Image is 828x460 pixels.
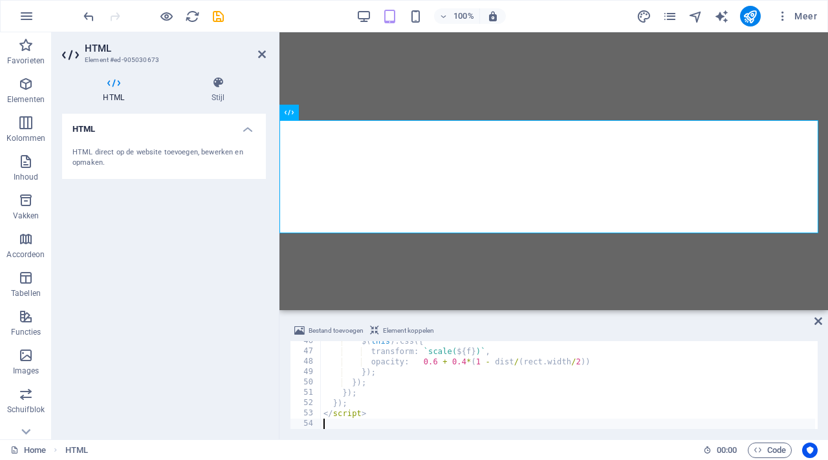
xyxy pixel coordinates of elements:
span: Bestand toevoegen [309,323,364,339]
div: HTML direct op de website toevoegen, bewerken en opmaken. [72,147,256,169]
i: Publiceren [743,9,757,24]
button: Meer [771,6,822,26]
i: Pagina opnieuw laden [185,9,200,24]
button: text_generator [714,8,730,24]
p: Schuifblok [7,404,45,415]
div: 46 [290,336,321,346]
p: Favorieten [7,56,45,66]
div: 51 [290,388,321,398]
h6: Sessietijd [703,443,737,458]
p: Functies [11,327,41,337]
button: Element koppelen [368,323,436,339]
h6: 100% [453,8,474,24]
div: 52 [290,398,321,408]
button: 100% [434,8,480,24]
button: reload [184,8,200,24]
i: Opslaan (Ctrl+S) [211,9,226,24]
button: undo [81,8,96,24]
button: Usercentrics [802,443,818,458]
p: Kolommen [6,133,46,143]
div: 54 [290,419,321,429]
button: save [210,8,226,24]
p: Elementen [7,94,45,105]
button: navigator [688,8,704,24]
div: 53 [290,408,321,419]
h4: HTML [62,114,266,137]
div: 50 [290,377,321,388]
h4: Stijl [170,76,266,103]
span: : [726,445,728,455]
i: AI Writer [714,9,729,24]
div: 48 [290,357,321,367]
a: Klik om selectie op te heffen, dubbelklik om Pagina's te open [10,443,46,458]
span: Code [754,443,786,458]
span: Element koppelen [383,323,434,339]
span: Meer [776,10,817,23]
button: publish [740,6,761,26]
button: Bestand toevoegen [292,323,365,339]
p: Images [13,366,39,376]
p: Vakken [13,211,39,221]
i: Pagina's (Ctrl+Alt+S) [662,9,677,24]
nav: breadcrumb [65,443,88,458]
h4: HTML [62,76,170,103]
p: Accordeon [6,249,45,260]
p: Inhoud [14,172,39,182]
div: 49 [290,367,321,377]
button: pages [662,8,678,24]
button: design [637,8,652,24]
i: Design (Ctrl+Alt+Y) [637,9,651,24]
div: 47 [290,346,321,357]
button: Code [748,443,792,458]
p: Tabellen [11,288,41,298]
i: Stel bij het wijzigen van de grootte van de weergegeven website automatisch het juist zoomniveau ... [487,10,499,22]
h2: HTML [85,43,266,54]
i: Navigator [688,9,703,24]
span: Klik om te selecteren, dubbelklik om te bewerken [65,443,88,458]
h3: Element #ed-905030673 [85,54,240,66]
span: 00 00 [717,443,737,458]
i: Ongedaan maken: HTML wijzigen (Ctrl+Z) [82,9,96,24]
